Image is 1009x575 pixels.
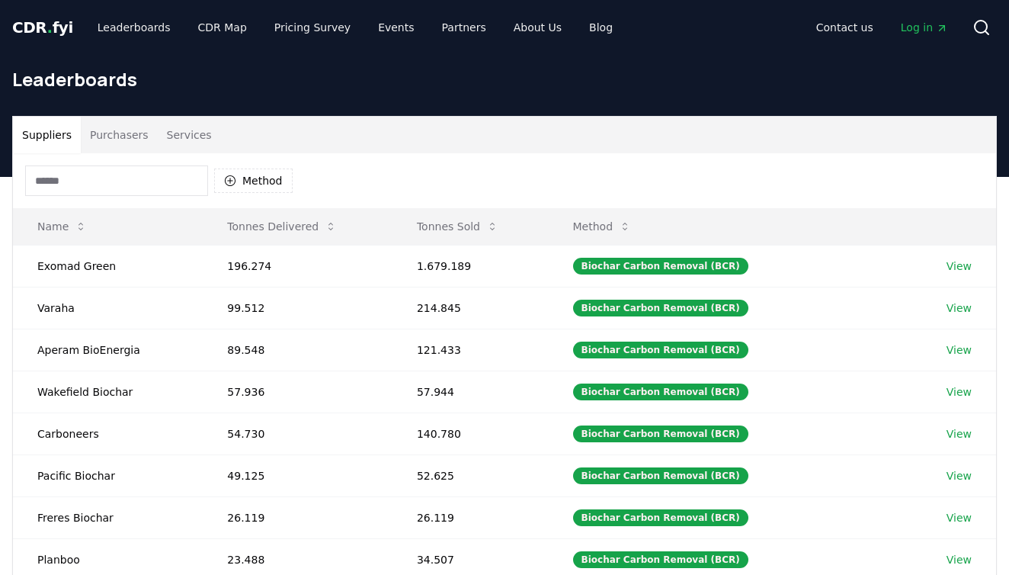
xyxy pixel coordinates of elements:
button: Tonnes Delivered [215,211,349,242]
button: Tonnes Sold [405,211,511,242]
div: Biochar Carbon Removal (BCR) [573,551,748,568]
div: Biochar Carbon Removal (BCR) [573,258,748,275]
a: Pricing Survey [262,14,363,41]
td: 99.512 [203,287,392,329]
div: Biochar Carbon Removal (BCR) [573,342,748,358]
div: Biochar Carbon Removal (BCR) [573,300,748,316]
td: 121.433 [392,329,549,371]
td: Carboneers [13,413,203,455]
td: 57.936 [203,371,392,413]
td: 196.274 [203,245,392,287]
a: View [947,259,972,274]
td: Pacific Biochar [13,455,203,496]
a: Leaderboards [85,14,183,41]
span: CDR fyi [12,18,73,37]
td: 26.119 [203,496,392,538]
span: Log in [901,20,948,35]
td: Wakefield Biochar [13,371,203,413]
button: Services [158,117,221,153]
td: 52.625 [392,455,549,496]
button: Name [25,211,99,242]
td: Aperam BioEnergia [13,329,203,371]
a: CDR.fyi [12,17,73,38]
a: Blog [577,14,625,41]
td: 89.548 [203,329,392,371]
a: Partners [430,14,498,41]
td: 54.730 [203,413,392,455]
a: Contact us [804,14,886,41]
td: 140.780 [392,413,549,455]
a: Log in [889,14,960,41]
td: 1.679.189 [392,245,549,287]
a: View [947,426,972,442]
div: Biochar Carbon Removal (BCR) [573,426,748,442]
div: Biochar Carbon Removal (BCR) [573,384,748,400]
div: Biochar Carbon Removal (BCR) [573,467,748,484]
td: 214.845 [392,287,549,329]
button: Purchasers [81,117,158,153]
td: 49.125 [203,455,392,496]
td: Freres Biochar [13,496,203,538]
a: View [947,342,972,358]
a: Events [366,14,426,41]
a: About Us [501,14,574,41]
button: Suppliers [13,117,81,153]
a: CDR Map [186,14,259,41]
td: 57.944 [392,371,549,413]
h1: Leaderboards [12,67,997,92]
a: View [947,552,972,567]
nav: Main [804,14,960,41]
button: Method [561,211,644,242]
a: View [947,384,972,400]
td: 26.119 [392,496,549,538]
a: View [947,510,972,525]
span: . [47,18,53,37]
div: Biochar Carbon Removal (BCR) [573,509,748,526]
td: Varaha [13,287,203,329]
nav: Main [85,14,625,41]
a: View [947,468,972,483]
a: View [947,300,972,316]
td: Exomad Green [13,245,203,287]
button: Method [214,169,293,193]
